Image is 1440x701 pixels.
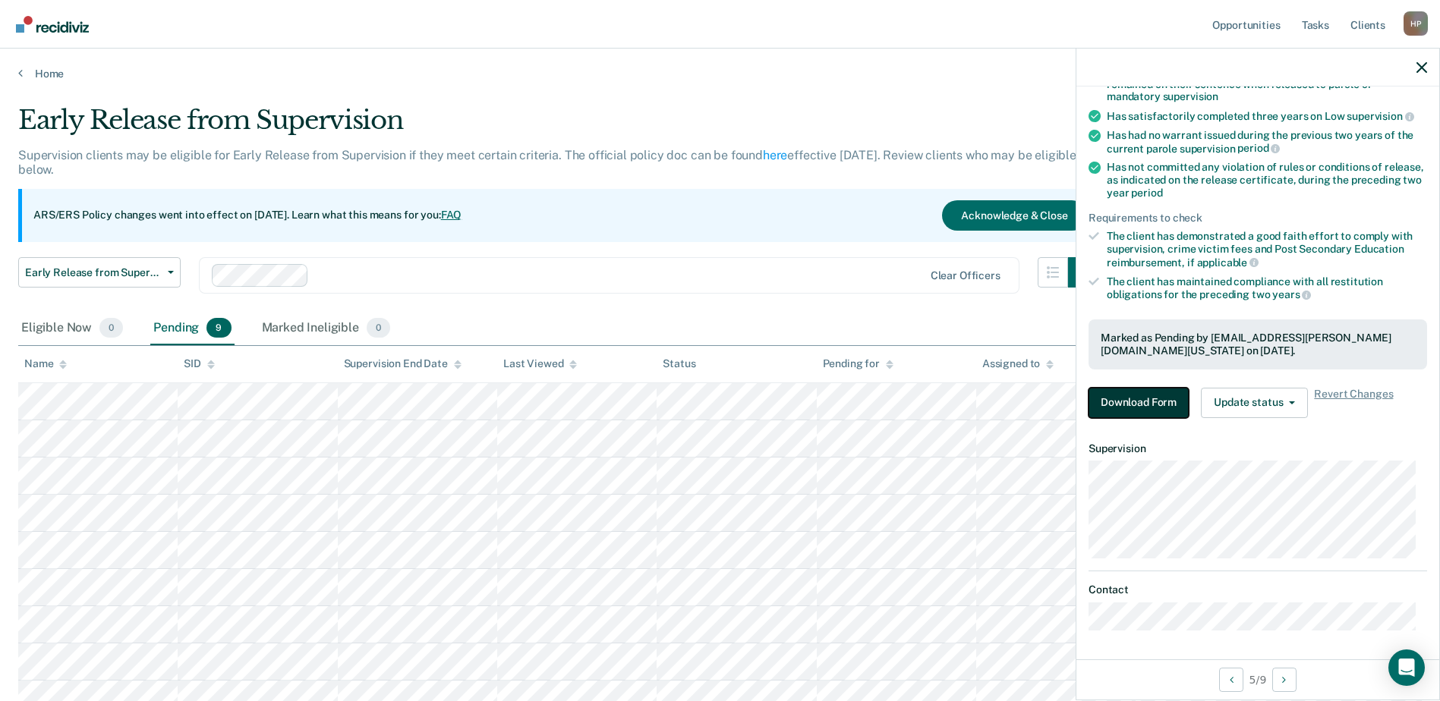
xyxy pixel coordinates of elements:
[1314,388,1393,418] span: Revert Changes
[16,16,89,33] img: Recidiviz
[1107,161,1427,199] div: Has not committed any violation of rules or conditions of release, as indicated on the release ce...
[18,312,126,345] div: Eligible Now
[18,148,1076,177] p: Supervision clients may be eligible for Early Release from Supervision if they meet certain crite...
[1107,230,1427,269] div: The client has demonstrated a good faith effort to comply with supervision, crime victim fees and...
[1089,583,1427,596] dt: Contact
[1201,388,1308,418] button: Update status
[99,318,123,338] span: 0
[1101,332,1415,357] div: Marked as Pending by [EMAIL_ADDRESS][PERSON_NAME][DOMAIN_NAME][US_STATE] on [DATE].
[259,312,394,345] div: Marked Ineligible
[1089,388,1189,418] button: Download Form
[441,209,462,221] a: FAQ
[982,357,1054,370] div: Assigned to
[18,67,1422,80] a: Home
[763,148,787,162] a: here
[367,318,390,338] span: 0
[184,357,215,370] div: SID
[33,208,462,223] p: ARS/ERS Policy changes went into effect on [DATE]. Learn what this means for you:
[1163,90,1218,102] span: supervision
[150,312,234,345] div: Pending
[1089,388,1195,418] a: Navigate to form link
[1107,129,1427,155] div: Has had no warrant issued during the previous two years of the current parole supervision
[1107,109,1427,123] div: Has satisfactorily completed three years on Low
[942,200,1086,231] button: Acknowledge & Close
[1272,288,1311,300] span: years
[931,269,1000,282] div: Clear officers
[1089,212,1427,225] div: Requirements to check
[206,318,231,338] span: 9
[1131,187,1162,199] span: period
[1347,110,1413,122] span: supervision
[344,357,462,370] div: Supervision End Date
[1237,142,1280,154] span: period
[1388,649,1425,686] div: Open Intercom Messenger
[1197,256,1259,269] span: applicable
[663,357,695,370] div: Status
[503,357,577,370] div: Last Viewed
[1272,668,1297,692] button: Next Opportunity
[1404,11,1428,36] button: Profile dropdown button
[1404,11,1428,36] div: H P
[823,357,893,370] div: Pending for
[1219,668,1243,692] button: Previous Opportunity
[1076,659,1439,699] div: 5 / 9
[18,105,1098,148] div: Early Release from Supervision
[25,266,162,279] span: Early Release from Supervision
[1107,275,1427,301] div: The client has maintained compliance with all restitution obligations for the preceding two
[24,357,67,370] div: Name
[1089,442,1427,455] dt: Supervision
